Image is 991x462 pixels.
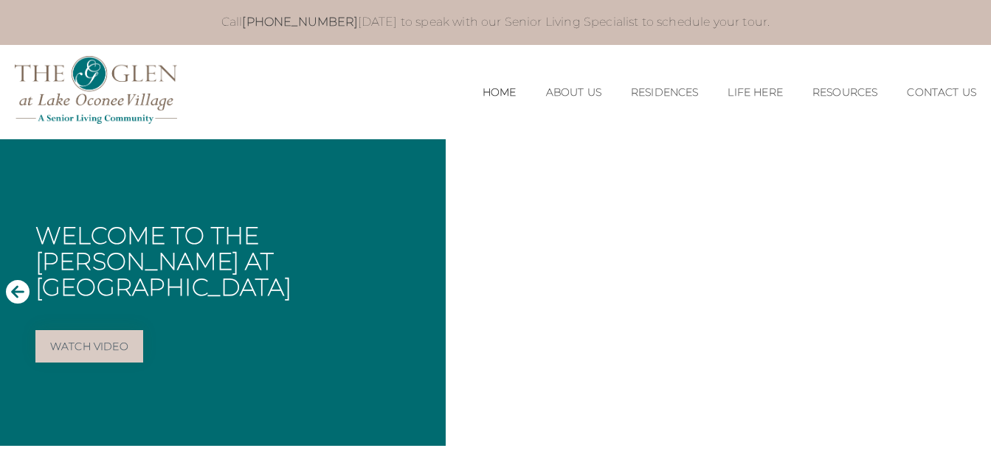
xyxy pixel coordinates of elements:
a: Life Here [728,86,782,99]
a: Watch Video [35,330,143,363]
a: [PHONE_NUMBER] [242,15,357,29]
a: Residences [631,86,699,99]
button: Previous Slide [6,279,30,306]
img: The Glen Lake Oconee Home [15,56,177,125]
p: Call [DATE] to speak with our Senior Living Specialist to schedule your tour. [64,15,927,30]
a: Resources [812,86,877,99]
a: Home [483,86,517,99]
a: About Us [546,86,601,99]
button: Next Slide [961,279,985,306]
a: Contact Us [907,86,976,99]
h1: Welcome to The [PERSON_NAME] at [GEOGRAPHIC_DATA] [35,223,434,301]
